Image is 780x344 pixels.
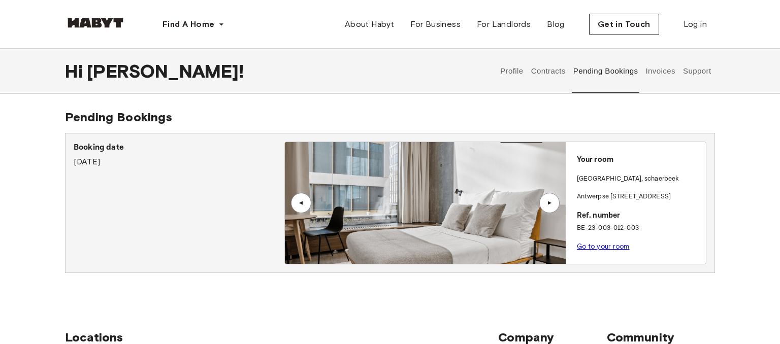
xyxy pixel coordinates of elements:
[469,14,539,35] a: For Landlords
[337,14,402,35] a: About Habyt
[65,60,87,82] span: Hi
[598,18,651,30] span: Get in Touch
[477,18,531,30] span: For Landlords
[577,154,702,166] p: Your room
[530,49,567,93] button: Contracts
[154,14,233,35] button: Find A Home
[577,192,702,202] p: Antwerpse [STREET_ADDRESS]
[296,200,306,206] div: ▲
[589,14,659,35] button: Get in Touch
[577,174,679,184] p: [GEOGRAPHIC_DATA] , schaerbeek
[681,49,712,93] button: Support
[162,18,214,30] span: Find A Home
[675,14,715,35] a: Log in
[87,60,244,82] span: [PERSON_NAME] !
[577,243,630,250] a: Go to your room
[572,49,639,93] button: Pending Bookings
[74,142,284,154] p: Booking date
[65,110,172,124] span: Pending Bookings
[345,18,394,30] span: About Habyt
[74,142,284,168] div: [DATE]
[547,18,565,30] span: Blog
[644,49,676,93] button: Invoices
[285,142,565,264] img: Image of the room
[402,14,469,35] a: For Business
[577,210,702,222] p: Ref. number
[499,49,525,93] button: Profile
[497,49,715,93] div: user profile tabs
[577,223,702,233] p: BE-23-003-012-003
[539,14,573,35] a: Blog
[544,200,555,206] div: ▲
[410,18,461,30] span: For Business
[65,18,126,28] img: Habyt
[684,18,707,30] span: Log in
